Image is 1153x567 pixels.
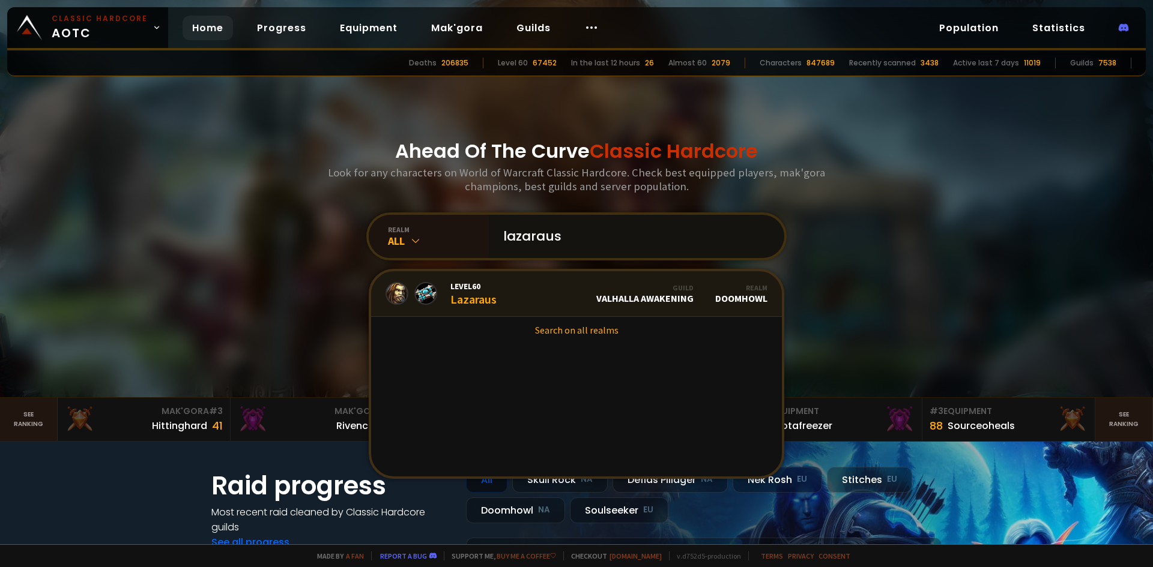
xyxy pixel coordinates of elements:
[152,418,207,433] div: Hittinghard
[788,551,814,560] a: Privacy
[930,16,1008,40] a: Population
[563,551,662,560] span: Checkout
[570,497,668,523] div: Soulseeker
[496,215,770,258] input: Search a character...
[643,504,653,516] small: EU
[211,505,452,535] h4: Most recent raid cleaned by Classic Hardcore guilds
[388,234,489,248] div: All
[1095,398,1153,441] a: Seeranking
[498,58,528,68] div: Level 60
[52,13,148,24] small: Classic Hardcore
[930,418,943,434] div: 88
[645,58,654,68] div: 26
[388,225,489,234] div: realm
[701,473,713,485] small: NA
[444,551,556,560] span: Support me,
[247,16,316,40] a: Progress
[231,398,404,441] a: Mak'Gora#2Rivench100
[922,398,1095,441] a: #3Equipment88Sourceoheals
[346,551,364,560] a: a fan
[330,16,407,40] a: Equipment
[211,467,452,505] h1: Raid progress
[183,16,233,40] a: Home
[450,281,497,307] div: Lazaraus
[668,58,707,68] div: Almost 60
[310,551,364,560] span: Made by
[211,535,289,549] a: See all progress
[7,7,168,48] a: Classic HardcoreAOTC
[65,405,223,418] div: Mak'Gora
[733,467,822,493] div: Nek'Rosh
[323,166,830,193] h3: Look for any characters on World of Warcraft Classic Hardcore. Check best equipped players, mak'g...
[761,551,783,560] a: Terms
[409,58,437,68] div: Deaths
[760,58,802,68] div: Characters
[441,58,468,68] div: 206835
[538,504,550,516] small: NA
[1098,58,1116,68] div: 7538
[715,283,767,304] div: Doomhowl
[336,418,374,433] div: Rivench
[238,405,396,418] div: Mak'Gora
[775,418,832,433] div: Notafreezer
[209,405,223,417] span: # 3
[715,283,767,292] div: Realm
[948,418,1015,433] div: Sourceoheals
[806,58,835,68] div: 847689
[581,473,593,485] small: NA
[590,137,758,164] span: Classic Hardcore
[887,473,897,485] small: EU
[512,467,608,493] div: Skull Rock
[450,281,497,292] span: Level 60
[571,58,640,68] div: In the last 12 hours
[827,467,912,493] div: Stitches
[757,405,915,418] div: Equipment
[52,13,148,42] span: AOTC
[819,551,850,560] a: Consent
[712,58,730,68] div: 2079
[1024,58,1041,68] div: 11019
[930,405,1088,418] div: Equipment
[395,137,758,166] h1: Ahead Of The Curve
[422,16,492,40] a: Mak'gora
[466,467,507,493] div: All
[1070,58,1094,68] div: Guilds
[797,473,807,485] small: EU
[371,317,782,343] a: Search on all realms
[1023,16,1095,40] a: Statistics
[507,16,560,40] a: Guilds
[466,497,565,523] div: Doomhowl
[497,551,556,560] a: Buy me a coffee
[533,58,557,68] div: 67452
[930,405,943,417] span: # 3
[669,551,741,560] span: v. d752d5 - production
[749,398,922,441] a: #2Equipment88Notafreezer
[371,271,782,317] a: Level60LazarausGuildValhalla AwakeningRealmDoomhowl
[613,467,728,493] div: Defias Pillager
[921,58,939,68] div: 3438
[849,58,916,68] div: Recently scanned
[596,283,694,304] div: Valhalla Awakening
[596,283,694,292] div: Guild
[58,398,231,441] a: Mak'Gora#3Hittinghard41
[212,418,223,434] div: 41
[953,58,1019,68] div: Active last 7 days
[380,551,427,560] a: Report a bug
[610,551,662,560] a: [DOMAIN_NAME]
